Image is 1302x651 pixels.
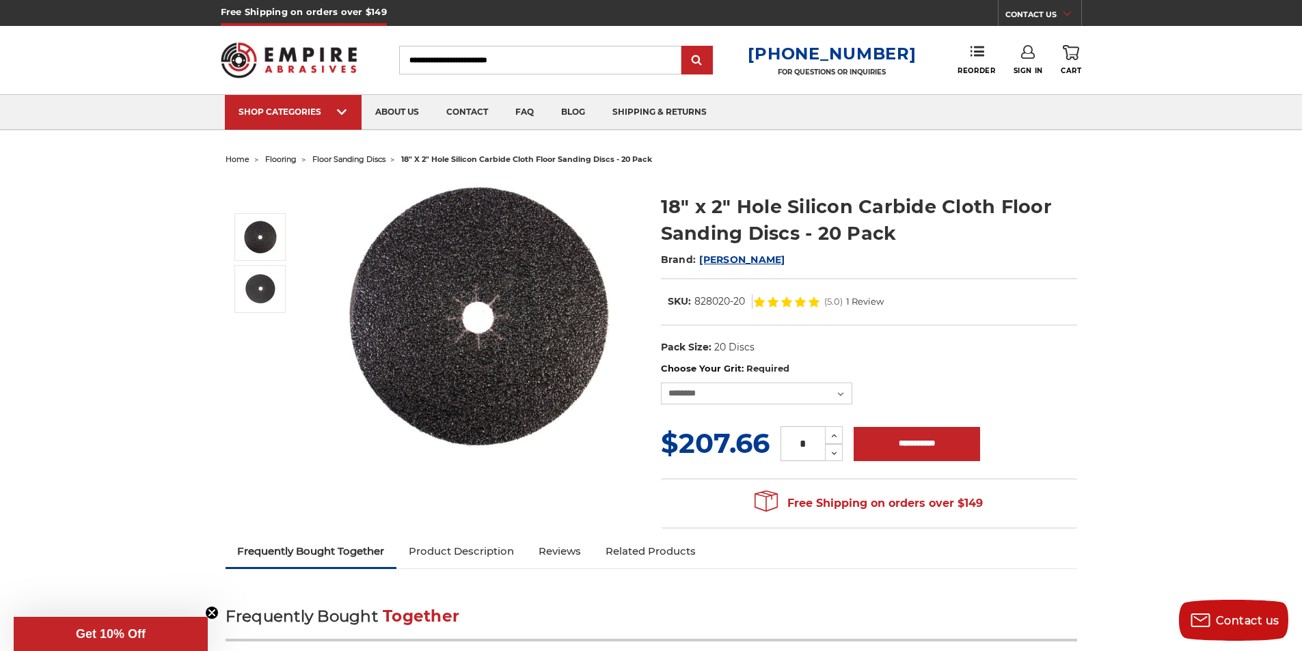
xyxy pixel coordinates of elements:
span: (5.0) [824,297,843,306]
a: about us [362,95,433,130]
dt: Pack Size: [661,340,711,355]
span: Frequently Bought [226,607,378,626]
a: contact [433,95,502,130]
span: Sign In [1014,66,1043,75]
div: SHOP CATEGORIES [239,107,348,117]
span: Get 10% Off [76,627,146,641]
a: Cart [1061,45,1081,75]
span: Together [383,607,459,626]
a: Reviews [526,536,593,566]
a: blog [547,95,599,130]
span: Contact us [1216,614,1279,627]
a: shipping & returns [599,95,720,130]
img: Silicon Carbide 18" x 2" Floor Sanding Cloth Discs [243,272,277,306]
h1: 18" x 2" Hole Silicon Carbide Cloth Floor Sanding Discs - 20 Pack [661,193,1077,247]
a: home [226,154,249,164]
dd: 828020-20 [694,294,745,309]
a: flooring [265,154,297,164]
dd: 20 Discs [714,340,755,355]
button: Contact us [1179,600,1288,641]
a: Reorder [958,45,995,74]
a: CONTACT US [1005,7,1081,26]
img: Silicon Carbide 18" x 2" Cloth Floor Sanding Discs [342,179,616,452]
small: Required [746,363,789,374]
a: [PHONE_NUMBER] [748,44,916,64]
a: [PERSON_NAME] [699,253,785,266]
span: $207.66 [661,426,770,460]
a: floor sanding discs [312,154,385,164]
div: Get 10% OffClose teaser [14,617,208,651]
span: Reorder [958,66,995,75]
span: Brand: [661,253,696,266]
span: 18" x 2" hole silicon carbide cloth floor sanding discs - 20 pack [401,154,652,164]
input: Submit [683,47,711,74]
span: Cart [1061,66,1081,75]
dt: SKU: [668,294,691,309]
p: FOR QUESTIONS OR INQUIRIES [748,68,916,77]
a: Frequently Bought Together [226,536,397,566]
img: Silicon Carbide 18" x 2" Cloth Floor Sanding Discs [243,220,277,254]
a: Related Products [593,536,708,566]
a: Product Description [396,536,526,566]
label: Choose Your Grit: [661,362,1077,376]
span: 1 Review [846,297,884,306]
button: Close teaser [205,606,219,620]
img: Empire Abrasives [221,33,357,87]
a: faq [502,95,547,130]
span: Free Shipping on orders over $149 [755,490,983,517]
